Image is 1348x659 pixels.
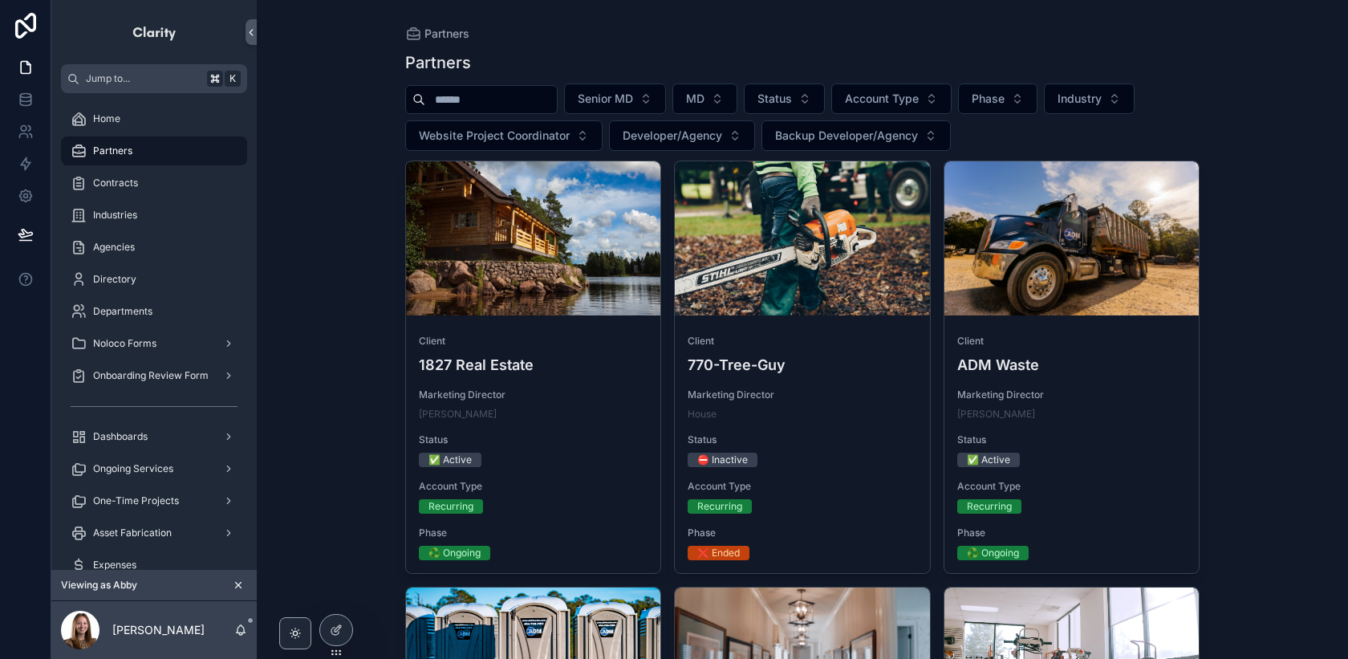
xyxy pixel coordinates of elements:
a: Partners [61,136,247,165]
a: House [688,408,717,421]
span: Website Project Coordinator [419,128,570,144]
a: Departments [61,297,247,326]
a: [PERSON_NAME] [957,408,1035,421]
span: Backup Developer/Agency [775,128,918,144]
span: Client [688,335,917,348]
span: Status [688,433,917,446]
span: Industry [1058,91,1102,107]
a: Expenses [61,551,247,580]
a: One-Time Projects [61,486,247,515]
div: ⛔ Inactive [697,453,748,467]
span: Dashboards [93,430,148,443]
span: Home [93,112,120,125]
button: Select Button [831,83,952,114]
button: Select Button [744,83,825,114]
span: Viewing as Abby [61,579,137,592]
a: Home [61,104,247,133]
div: Recurring [428,499,473,514]
span: Developer/Agency [623,128,722,144]
span: Ongoing Services [93,462,173,475]
span: Partners [424,26,469,42]
button: Select Button [405,120,603,151]
span: Partners [93,144,132,157]
span: Status [419,433,648,446]
p: [PERSON_NAME] [112,622,205,638]
h4: ADM Waste [957,354,1187,376]
span: Client [957,335,1187,348]
button: Select Button [672,83,737,114]
span: Account Type [845,91,919,107]
a: Industries [61,201,247,230]
a: Client770-Tree-GuyMarketing DirectorHouseStatus⛔ InactiveAccount TypeRecurringPhase❌ Ended [674,161,931,574]
div: 1827.webp [406,161,661,315]
button: Select Button [564,83,666,114]
span: Jump to... [86,72,201,85]
button: Jump to...K [61,64,247,93]
button: Select Button [609,120,755,151]
span: Status [957,433,1187,446]
span: Phase [957,527,1187,539]
a: Client1827 Real EstateMarketing Director[PERSON_NAME]Status✅ ActiveAccount TypeRecurringPhase♻️ O... [405,161,662,574]
div: ✅ Active [967,453,1010,467]
div: 770-Cropped.webp [675,161,930,315]
span: Contracts [93,177,138,189]
button: Select Button [1044,83,1135,114]
a: Asset Fabrication [61,519,247,547]
span: Marketing Director [688,388,917,401]
span: Marketing Director [957,388,1187,401]
span: Directory [93,273,136,286]
span: K [226,72,239,85]
a: Dashboards [61,422,247,451]
h4: 770-Tree-Guy [688,354,917,376]
div: Recurring [967,499,1012,514]
span: Status [757,91,792,107]
a: Contracts [61,169,247,197]
img: App logo [132,19,177,45]
span: Marketing Director [419,388,648,401]
span: Account Type [419,480,648,493]
span: Noloco Forms [93,337,156,350]
span: Phase [688,527,917,539]
a: Partners [405,26,469,42]
span: MD [686,91,704,107]
a: Ongoing Services [61,454,247,483]
span: Asset Fabrication [93,527,172,539]
a: Directory [61,265,247,294]
span: Phase [972,91,1005,107]
span: Departments [93,305,152,318]
span: Expenses [93,559,136,572]
a: Agencies [61,233,247,262]
button: Select Button [761,120,951,151]
span: One-Time Projects [93,494,179,507]
a: Onboarding Review Form [61,361,247,390]
a: ClientADM WasteMarketing Director[PERSON_NAME]Status✅ ActiveAccount TypeRecurringPhase♻️ Ongoing [944,161,1200,574]
span: Phase [419,527,648,539]
span: Client [419,335,648,348]
div: scrollable content [51,93,257,570]
h4: 1827 Real Estate [419,354,648,376]
span: Account Type [688,480,917,493]
span: Senior MD [578,91,633,107]
div: ✅ Active [428,453,472,467]
a: Noloco Forms [61,329,247,358]
span: Account Type [957,480,1187,493]
span: Industries [93,209,137,222]
h1: Partners [405,51,471,74]
div: ❌ Ended [697,546,740,560]
a: [PERSON_NAME] [419,408,497,421]
div: Recurring [697,499,742,514]
div: adm-Cropped.webp [944,161,1200,315]
div: ♻️ Ongoing [967,546,1019,560]
span: Onboarding Review Form [93,369,209,382]
button: Select Button [958,83,1037,114]
div: ♻️ Ongoing [428,546,481,560]
span: Agencies [93,241,135,254]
